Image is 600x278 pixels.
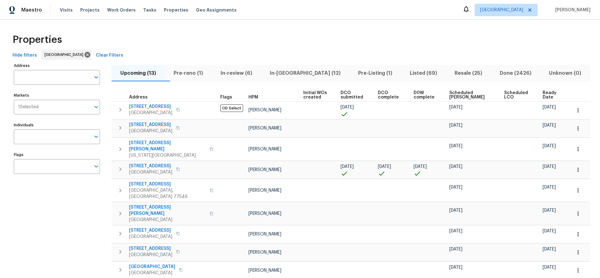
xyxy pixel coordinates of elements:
[480,7,523,13] span: [GEOGRAPHIC_DATA]
[449,247,462,251] span: [DATE]
[543,247,556,251] span: [DATE]
[544,69,586,78] span: Unknown (0)
[164,7,188,13] span: Properties
[21,7,42,13] span: Maestro
[543,144,556,148] span: [DATE]
[129,270,175,276] span: [GEOGRAPHIC_DATA]
[129,104,172,110] span: [STREET_ADDRESS]
[129,245,172,252] span: [STREET_ADDRESS]
[405,69,442,78] span: Listed (69)
[92,103,101,111] button: Open
[14,64,100,68] label: Address
[129,252,172,258] span: [GEOGRAPHIC_DATA]
[129,204,206,217] span: [STREET_ADDRESS][PERSON_NAME]
[143,8,156,12] span: Tasks
[449,164,462,169] span: [DATE]
[10,50,39,61] button: Hide filters
[543,123,556,128] span: [DATE]
[129,163,172,169] span: [STREET_ADDRESS]
[13,52,37,59] span: Hide filters
[96,52,123,59] span: Clear Filters
[92,132,101,141] button: Open
[92,73,101,82] button: Open
[129,264,175,270] span: [GEOGRAPHIC_DATA]
[14,123,100,127] label: Individuals
[449,123,462,128] span: [DATE]
[414,164,427,169] span: [DATE]
[220,95,232,99] span: Flags
[543,105,556,109] span: [DATE]
[449,105,462,109] span: [DATE]
[353,69,397,78] span: Pre-Listing (1)
[196,7,237,13] span: Geo Assignments
[543,208,556,213] span: [DATE]
[543,185,556,190] span: [DATE]
[129,152,206,159] span: [US_STATE][GEOGRAPHIC_DATA]
[13,37,62,43] span: Properties
[107,7,136,13] span: Work Orders
[504,91,532,99] span: Scheduled LCO
[41,50,91,60] div: [GEOGRAPHIC_DATA]
[449,229,462,233] span: [DATE]
[248,108,281,112] span: [PERSON_NAME]
[129,122,172,128] span: [STREET_ADDRESS]
[543,265,556,270] span: [DATE]
[129,234,172,240] span: [GEOGRAPHIC_DATA]
[129,217,206,223] span: [GEOGRAPHIC_DATA]
[449,208,462,213] span: [DATE]
[129,128,172,134] span: [GEOGRAPHIC_DATA]
[265,69,346,78] span: In-[GEOGRAPHIC_DATA] (12)
[248,126,281,130] span: [PERSON_NAME]
[129,187,206,200] span: [GEOGRAPHIC_DATA], [GEOGRAPHIC_DATA] 77546
[248,250,281,255] span: [PERSON_NAME]
[129,140,206,152] span: [STREET_ADDRESS][PERSON_NAME]
[450,69,487,78] span: Resale (25)
[248,168,281,172] span: [PERSON_NAME]
[248,211,281,216] span: [PERSON_NAME]
[80,7,100,13] span: Projects
[129,110,172,116] span: [GEOGRAPHIC_DATA]
[93,50,126,61] button: Clear Filters
[543,91,561,99] span: Ready Date
[44,52,86,58] span: [GEOGRAPHIC_DATA]
[414,91,439,99] span: D0W complete
[543,229,556,233] span: [DATE]
[14,153,100,157] label: Flags
[341,164,354,169] span: [DATE]
[60,7,73,13] span: Visits
[248,95,258,99] span: HPM
[248,232,281,236] span: [PERSON_NAME]
[449,185,462,190] span: [DATE]
[169,69,208,78] span: Pre-reno (1)
[341,91,367,99] span: DCO submitted
[553,7,591,13] span: [PERSON_NAME]
[14,94,100,97] label: Markets
[248,147,281,151] span: [PERSON_NAME]
[341,105,354,109] span: [DATE]
[449,144,462,148] span: [DATE]
[129,95,148,99] span: Address
[220,104,243,112] span: OD Select
[129,227,172,234] span: [STREET_ADDRESS]
[129,169,172,175] span: [GEOGRAPHIC_DATA]
[449,265,462,270] span: [DATE]
[378,164,391,169] span: [DATE]
[216,69,257,78] span: In-review (6)
[248,268,281,273] span: [PERSON_NAME]
[92,162,101,171] button: Open
[378,91,403,99] span: DCO complete
[449,91,493,99] span: Scheduled [PERSON_NAME]
[495,69,536,78] span: Done (2426)
[129,181,206,187] span: [STREET_ADDRESS]
[18,104,39,110] span: 1 Selected
[115,69,161,78] span: Upcoming (13)
[248,188,281,193] span: [PERSON_NAME]
[543,164,556,169] span: [DATE]
[303,91,330,99] span: Initial WOs created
